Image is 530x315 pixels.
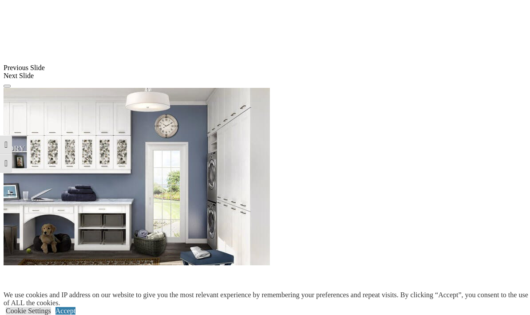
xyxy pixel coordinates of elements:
button: Click here to pause slide show [4,85,11,87]
a: Accept [55,307,75,315]
div: We use cookies and IP address on our website to give you the most relevant experience by remember... [4,291,530,307]
div: Next Slide [4,72,526,80]
div: Previous Slide [4,64,526,72]
a: Cookie Settings [6,307,51,315]
img: Banner for mobile view [4,88,270,265]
